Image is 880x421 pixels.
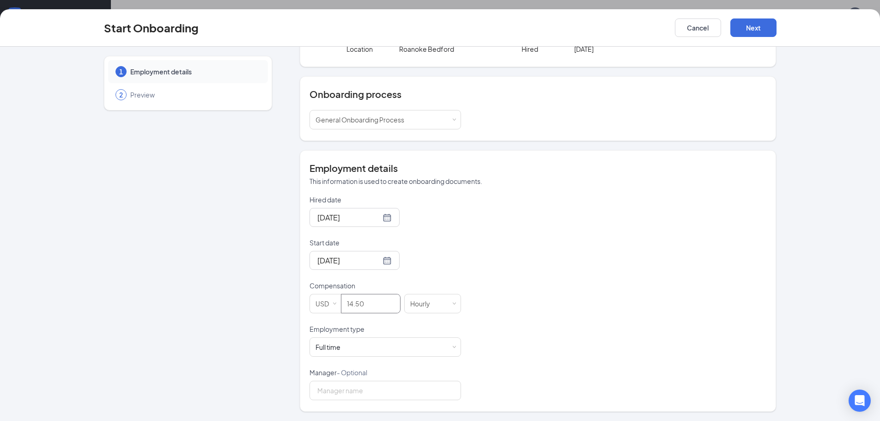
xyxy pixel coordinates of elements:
[310,88,766,101] h4: Onboarding process
[310,177,766,186] p: This information is used to create onboarding documents.
[310,324,461,334] p: Employment type
[317,212,381,223] input: Sep 16, 2025
[130,90,259,99] span: Preview
[310,381,461,400] input: Manager name
[337,368,367,377] span: - Optional
[316,342,340,352] div: Full time
[310,368,461,377] p: Manager
[119,90,123,99] span: 2
[119,67,123,76] span: 1
[316,116,404,124] span: General Onboarding Process
[130,67,259,76] span: Employment details
[316,110,411,129] div: [object Object]
[341,294,400,313] input: Amount
[675,18,721,37] button: Cancel
[310,238,461,247] p: Start date
[316,294,335,313] div: USD
[104,20,199,36] h3: Start Onboarding
[730,18,777,37] button: Next
[317,255,381,266] input: Sep 19, 2025
[410,294,437,313] div: Hourly
[310,281,461,290] p: Compensation
[574,44,679,54] p: [DATE]
[310,195,461,204] p: Hired date
[310,162,766,175] h4: Employment details
[399,44,504,54] p: Roanoke Bedford
[522,44,574,54] p: Hired
[346,44,399,54] p: Location
[316,342,347,352] div: [object Object]
[849,390,871,412] div: Open Intercom Messenger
